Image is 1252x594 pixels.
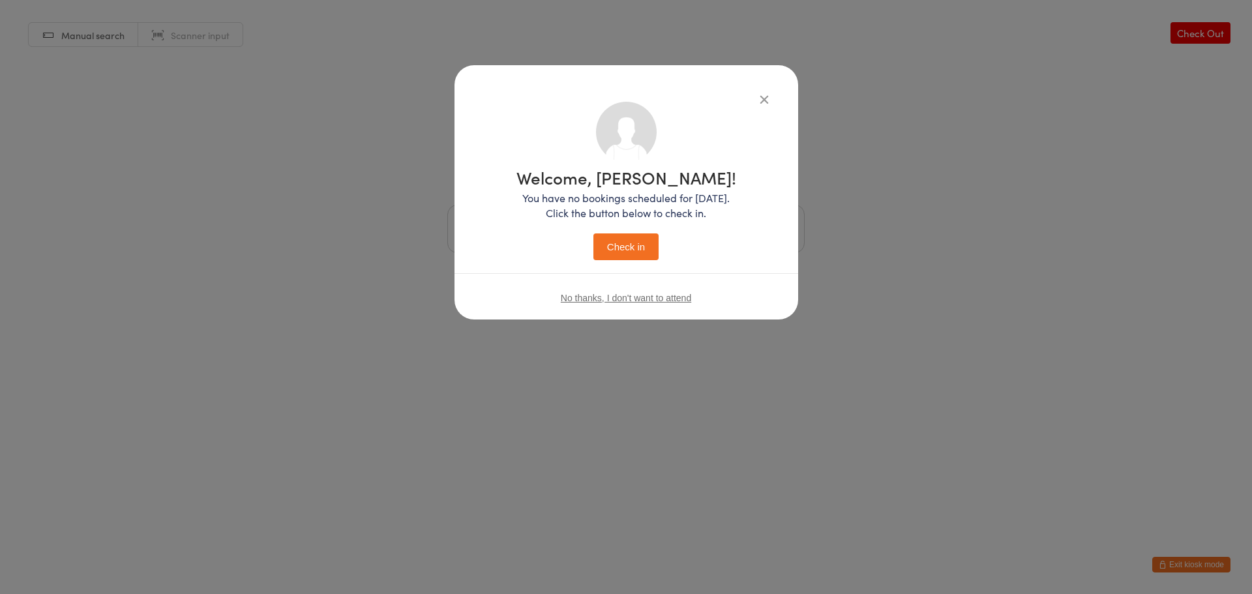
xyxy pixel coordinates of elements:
img: no_photo.png [596,102,657,162]
h1: Welcome, [PERSON_NAME]! [516,169,736,186]
button: Check in [593,233,659,260]
p: You have no bookings scheduled for [DATE]. Click the button below to check in. [516,190,736,220]
button: No thanks, I don't want to attend [561,293,691,303]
